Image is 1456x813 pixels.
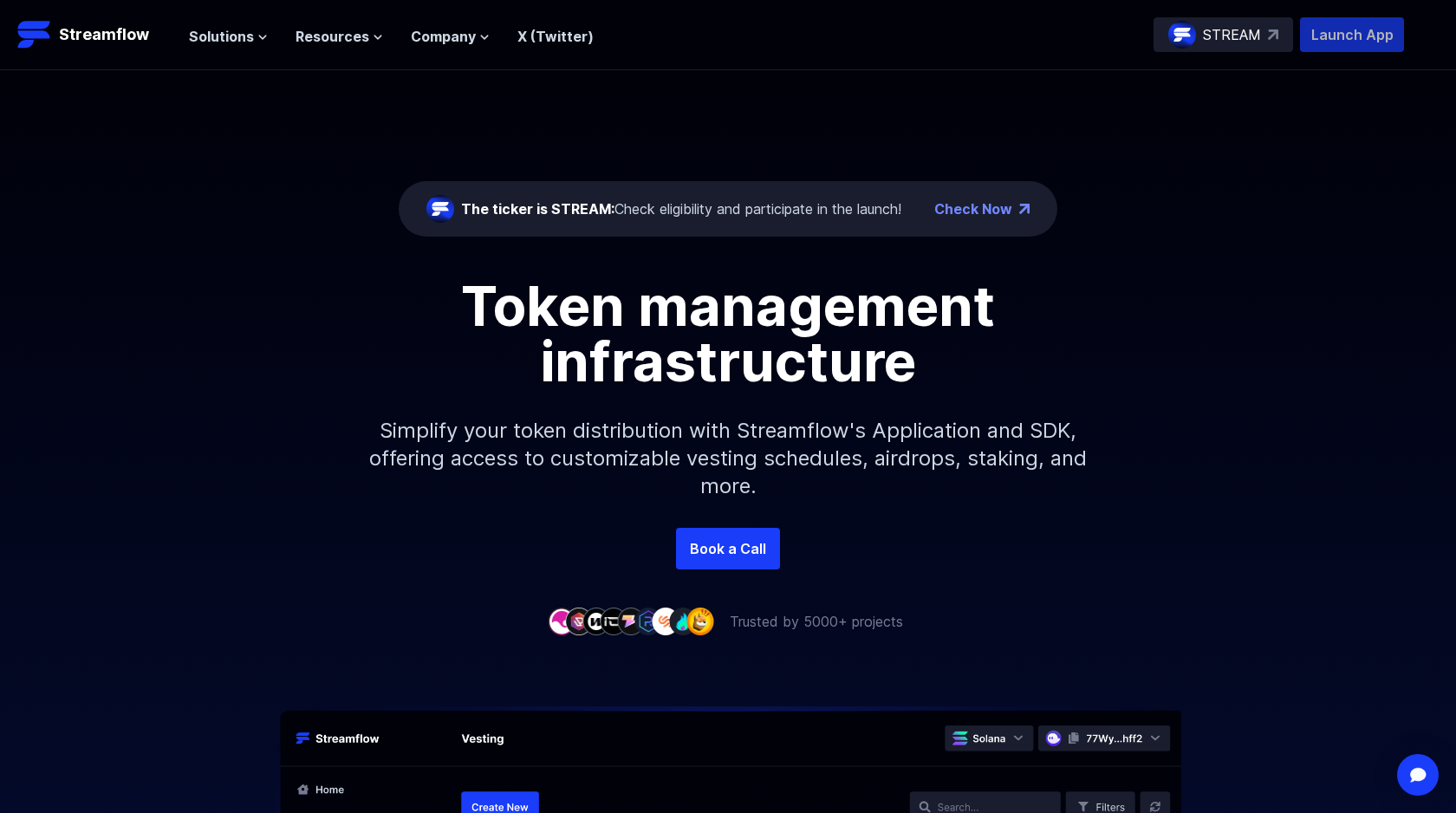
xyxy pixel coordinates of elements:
span: Resources [296,26,369,47]
div: Check eligibility and participate in the launch! [461,198,901,219]
img: company-4 [600,608,627,634]
a: STREAM [1154,17,1293,52]
img: company-7 [652,608,679,634]
img: streamflow-logo-circle.png [1168,21,1196,49]
img: company-3 [582,608,610,634]
div: Open Intercom Messenger [1397,754,1439,796]
button: Solutions [189,26,268,47]
span: The ticker is STREAM: [461,200,614,218]
img: top-right-arrow.svg [1268,29,1278,40]
a: Book a Call [676,528,780,569]
h1: Token management infrastructure [338,278,1118,389]
span: Company [411,26,476,47]
img: company-5 [617,608,645,634]
p: STREAM [1203,24,1261,45]
img: Streamflow Logo [17,17,52,52]
img: company-6 [634,608,662,634]
a: Check Now [934,198,1012,219]
span: Solutions [189,26,254,47]
button: Resources [296,26,383,47]
img: company-9 [686,608,714,634]
a: X (Twitter) [517,28,594,45]
a: Streamflow [17,17,172,52]
p: Streamflow [59,23,149,47]
p: Trusted by 5000+ projects [730,611,903,632]
button: Company [411,26,490,47]
p: Simplify your token distribution with Streamflow's Application and SDK, offering access to custom... [355,389,1101,528]
img: streamflow-logo-circle.png [426,195,454,223]
img: company-1 [548,608,575,634]
img: company-8 [669,608,697,634]
button: Launch App [1300,17,1404,52]
img: top-right-arrow.png [1019,204,1030,214]
img: company-2 [565,608,593,634]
